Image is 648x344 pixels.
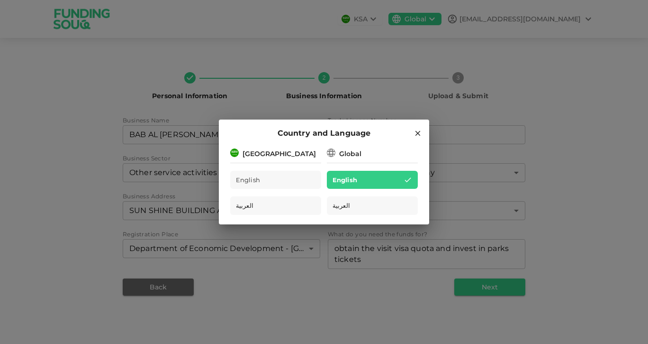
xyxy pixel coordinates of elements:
[243,149,316,159] div: [GEOGRAPHIC_DATA]
[230,149,239,157] img: flag-sa.b9a346574cdc8950dd34b50780441f57.svg
[339,149,361,159] div: Global
[236,175,260,186] span: English
[333,200,350,211] span: العربية
[236,200,253,211] span: العربية
[278,127,370,139] span: Country and Language
[333,175,357,186] span: English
